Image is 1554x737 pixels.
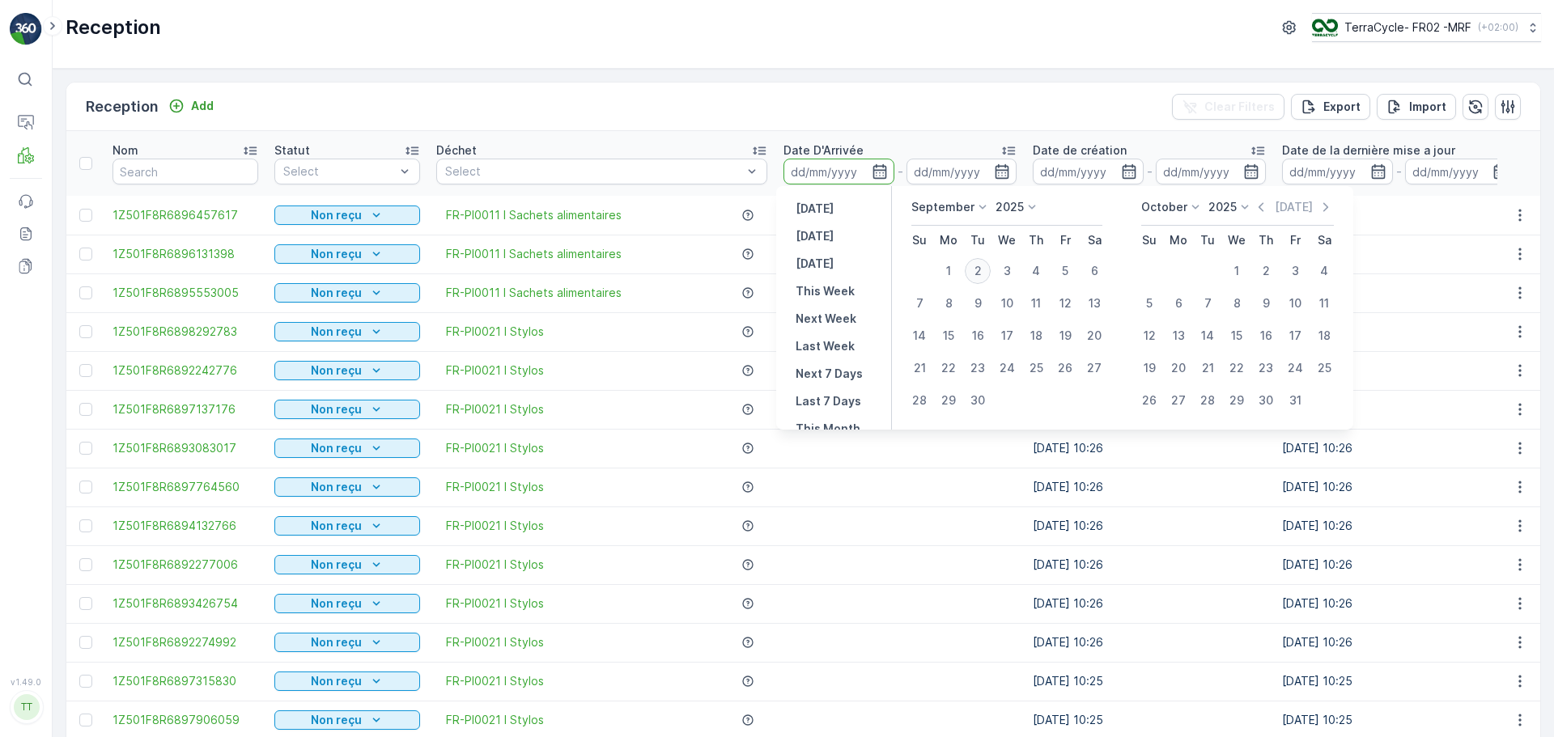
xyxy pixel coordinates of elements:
[1052,323,1078,349] div: 19
[1311,290,1337,316] div: 11
[1023,323,1049,349] div: 18
[906,290,932,316] div: 7
[86,95,159,118] p: Reception
[1280,226,1310,255] th: Friday
[113,479,258,495] a: 1Z501F8R6897764560
[1312,13,1541,42] button: TerraCycle- FR02 -MRF(+02:00)
[79,519,92,532] div: Toggle Row Selected
[436,142,477,159] p: Déchet
[79,325,92,338] div: Toggle Row Selected
[1204,99,1275,115] p: Clear Filters
[1224,323,1250,349] div: 15
[14,694,40,720] div: TT
[1274,662,1523,701] td: [DATE] 10:25
[79,675,92,688] div: Toggle Row Selected
[274,555,420,574] button: Non reçu
[1274,351,1523,390] td: [DATE] 10:26
[796,338,855,354] p: Last Week
[1081,258,1107,284] div: 6
[936,388,962,413] div: 29
[274,633,420,652] button: Non reçu
[1195,355,1221,381] div: 21
[113,362,258,379] span: 1Z501F8R6892242776
[1136,323,1162,349] div: 12
[1136,290,1162,316] div: 5
[446,712,544,728] a: FR-PI0021 I Stylos
[796,228,834,244] p: [DATE]
[789,392,868,411] button: Last 7 Days
[898,162,903,181] p: -
[446,634,544,650] span: FR-PI0021 I Stylos
[992,226,1021,255] th: Wednesday
[1323,99,1361,115] p: Export
[1274,584,1523,623] td: [DATE] 10:26
[796,393,861,409] p: Last 7 Days
[445,163,742,180] p: Select
[1291,94,1370,120] button: Export
[274,516,420,536] button: Non reçu
[789,419,867,438] button: This Month
[446,479,544,495] span: FR-PI0021 I Stylos
[1274,273,1523,312] td: [DATE] 10:26
[311,285,362,301] p: Non reçu
[446,362,544,379] a: FR-PI0021 I Stylos
[1251,226,1280,255] th: Thursday
[113,440,258,456] a: 1Z501F8R6893083017
[446,518,544,534] span: FR-PI0021 I Stylos
[274,594,420,613] button: Non reçu
[796,283,855,299] p: This Week
[311,362,362,379] p: Non reçu
[1195,388,1221,413] div: 28
[1165,355,1191,381] div: 20
[79,364,92,377] div: Toggle Row Selected
[1156,159,1267,184] input: dd/mm/yyyy
[796,201,834,217] p: [DATE]
[79,714,92,726] div: Toggle Row Selected
[906,159,1017,184] input: dd/mm/yyyy
[965,388,991,413] div: 30
[113,246,258,262] span: 1Z501F8R6896131398
[79,597,92,610] div: Toggle Row Selected
[1208,199,1237,215] p: 2025
[446,207,622,223] a: FR-PI0011 I Sachets alimentaires
[1025,506,1274,545] td: [DATE] 10:26
[1081,290,1107,316] div: 13
[113,673,258,689] span: 1Z501F8R6897315830
[936,355,962,381] div: 22
[906,355,932,381] div: 21
[113,595,258,612] span: 1Z501F8R6893426754
[113,285,258,301] a: 1Z501F8R6895553005
[789,282,861,301] button: This Week
[1274,390,1523,429] td: [DATE] 10:26
[1136,388,1162,413] div: 26
[936,323,962,349] div: 15
[446,401,544,417] span: FR-PI0021 I Stylos
[994,258,1020,284] div: 3
[1025,623,1274,662] td: [DATE] 10:26
[1023,355,1049,381] div: 25
[446,324,544,340] a: FR-PI0021 I Stylos
[1025,584,1274,623] td: [DATE] 10:26
[79,558,92,571] div: Toggle Row Selected
[10,13,42,45] img: logo
[1136,355,1162,381] div: 19
[311,557,362,573] p: Non reçu
[1253,355,1279,381] div: 23
[1274,545,1523,584] td: [DATE] 10:26
[1405,159,1516,184] input: dd/mm/yyyy
[113,634,258,650] span: 1Z501F8R6892274992
[274,710,420,730] button: Non reçu
[783,142,864,159] p: Date D'Arrivée
[1409,99,1446,115] p: Import
[446,595,544,612] a: FR-PI0021 I Stylos
[994,290,1020,316] div: 10
[113,401,258,417] a: 1Z501F8R6897137176
[113,518,258,534] a: 1Z501F8R6894132766
[1282,355,1308,381] div: 24
[311,712,362,728] p: Non reçu
[79,442,92,455] div: Toggle Row Selected
[1222,226,1251,255] th: Wednesday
